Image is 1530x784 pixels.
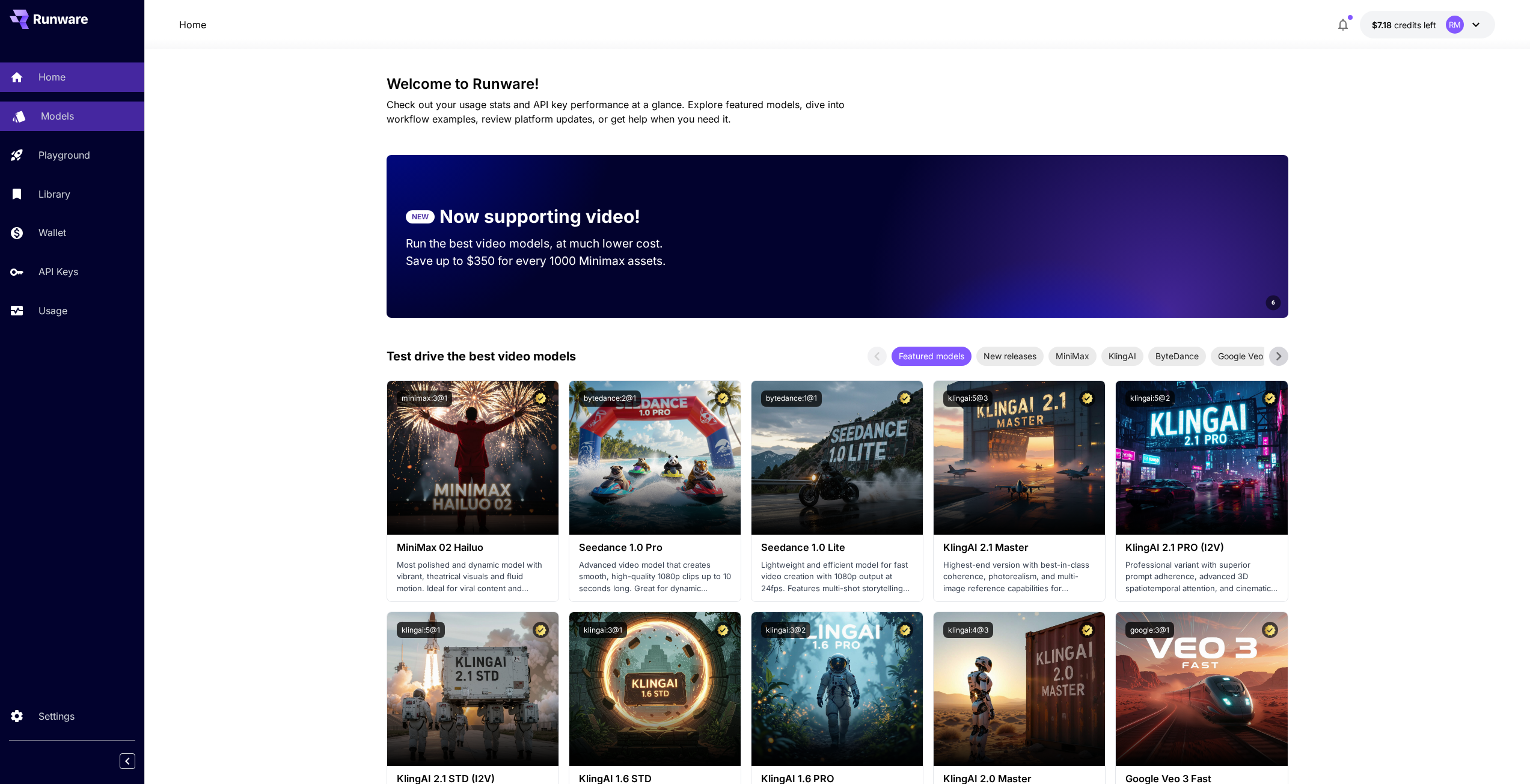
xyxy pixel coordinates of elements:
span: $7.18 [1372,20,1394,30]
a: Home [179,17,206,32]
p: Library [38,187,70,201]
p: Home [38,70,66,84]
button: Certified Model – Vetted for best performance and includes a commercial license. [533,622,549,638]
button: Certified Model – Vetted for best performance and includes a commercial license. [897,622,913,638]
div: RM [1446,16,1464,34]
button: Certified Model – Vetted for best performance and includes a commercial license. [715,622,731,638]
img: alt [1116,612,1287,766]
button: Certified Model – Vetted for best performance and includes a commercial license. [1079,390,1095,407]
button: klingai:5@2 [1125,390,1175,407]
p: Most polished and dynamic model with vibrant, theatrical visuals and fluid motion. Ideal for vira... [397,559,549,595]
button: Certified Model – Vetted for best performance and includes a commercial license. [1262,622,1278,638]
p: Playground [38,148,90,162]
button: Certified Model – Vetted for best performance and includes a commercial license. [1262,390,1278,407]
p: Save up to $350 for every 1000 Minimax assets. [406,252,686,270]
button: Certified Model – Vetted for best performance and includes a commercial license. [897,390,913,407]
button: klingai:5@3 [943,390,993,407]
h3: KlingAI 2.1 Master [943,542,1095,553]
button: Certified Model – Vetted for best performance and includes a commercial license. [533,390,549,407]
button: bytedance:2@1 [579,390,641,407]
button: Certified Model – Vetted for best performance and includes a commercial license. [1079,622,1095,638]
p: Test drive the best video models [387,347,576,365]
button: klingai:4@3 [943,622,993,638]
span: MiniMax [1048,350,1097,362]
div: $7.18036 [1372,19,1436,31]
p: Advanced video model that creates smooth, high-quality 1080p clips up to 10 seconds long. Great f... [579,559,731,595]
button: klingai:5@1 [397,622,445,638]
p: Wallet [38,225,66,240]
nav: breadcrumb [179,17,206,32]
img: alt [1116,381,1287,535]
img: alt [569,381,741,535]
span: Featured models [892,350,972,362]
img: alt [387,381,558,535]
button: minimax:3@1 [397,390,452,407]
button: $7.18036RM [1360,11,1495,38]
p: Highest-end version with best-in-class coherence, photorealism, and multi-image reference capabil... [943,559,1095,595]
img: alt [934,612,1105,766]
div: Featured models [892,347,972,366]
div: ByteDance [1148,347,1206,366]
span: KlingAI [1101,350,1143,362]
h3: KlingAI 2.1 PRO (I2V) [1125,542,1278,553]
div: KlingAI [1101,347,1143,366]
h3: Welcome to Runware! [387,76,1288,93]
span: ByteDance [1148,350,1206,362]
div: New releases [976,347,1044,366]
p: Settings [38,709,75,723]
button: klingai:3@2 [761,622,810,638]
span: credits left [1394,20,1436,30]
h3: MiniMax 02 Hailuo [397,542,549,553]
div: MiniMax [1048,347,1097,366]
p: Lightweight and efficient model for fast video creation with 1080p output at 24fps. Features mult... [761,559,913,595]
img: alt [751,612,923,766]
button: Collapse sidebar [120,753,135,769]
p: Usage [38,303,67,318]
h3: Seedance 1.0 Lite [761,542,913,553]
p: Models [41,109,74,123]
img: alt [569,612,741,766]
span: New releases [976,350,1044,362]
p: Now supporting video! [439,203,640,230]
span: 6 [1271,298,1275,307]
span: Google Veo [1211,350,1270,362]
span: Check out your usage stats and API key performance at a glance. Explore featured models, dive int... [387,99,845,125]
h3: Seedance 1.0 Pro [579,542,731,553]
p: Professional variant with superior prompt adherence, advanced 3D spatiotemporal attention, and ci... [1125,559,1278,595]
div: Collapse sidebar [129,750,144,772]
img: alt [934,381,1105,535]
button: bytedance:1@1 [761,390,822,407]
p: NEW [412,211,429,222]
button: google:3@1 [1125,622,1174,638]
p: API Keys [38,264,78,279]
img: alt [751,381,923,535]
button: Certified Model – Vetted for best performance and includes a commercial license. [715,390,731,407]
div: Google Veo [1211,347,1270,366]
p: Run the best video models, at much lower cost. [406,235,686,252]
button: klingai:3@1 [579,622,627,638]
img: alt [387,612,558,766]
